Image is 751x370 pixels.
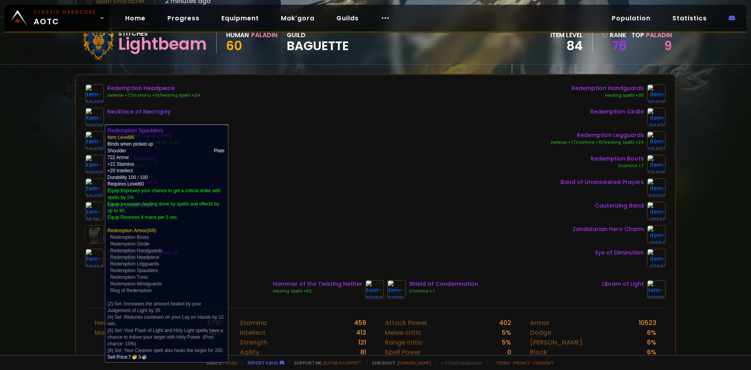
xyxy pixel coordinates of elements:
a: Improves your chance to get a critical strike with spells by 1%. [108,188,221,200]
span: Baguette [287,40,349,52]
a: Equipment [215,10,265,26]
div: Redemption Handguards [571,84,644,92]
span: +22 Stamina [108,161,134,167]
img: item-23006 [647,280,666,299]
span: Paladin [646,31,672,40]
a: Statistics [666,10,713,26]
img: item-22819 [387,280,406,299]
div: 6 % [647,328,656,338]
a: Increases the amount healed by your Judgement of Light by 20. [108,301,201,313]
div: Melee critic [385,328,421,338]
span: (2) Set : [108,301,201,313]
span: (4) Set : [108,314,224,327]
div: Stitches [118,29,207,38]
span: Equip: [108,188,221,200]
img: item-22939 [647,178,666,197]
div: Armor [530,318,550,328]
div: Cauterizing Band [595,202,644,210]
a: Report a bug [248,360,278,366]
div: guild [287,30,349,52]
div: Top [631,30,672,40]
div: 413 [356,328,366,338]
img: item-23056 [365,280,384,299]
img: item-22430 [647,155,666,173]
img: item-2576 [85,202,104,220]
div: 402 [499,318,511,328]
div: Dodge [530,328,551,338]
div: Necklace of Necropsy [107,108,171,116]
div: 5 % [502,328,511,338]
a: Redemption Armor [108,228,147,233]
a: Restores 4 mana per 5 sec. [121,215,178,220]
div: Strength [240,338,268,347]
span: Support me, [289,360,362,366]
span: (6) Set : [108,328,223,347]
span: Equip: [108,201,219,213]
a: 76 [602,40,627,52]
a: Progress [161,10,206,26]
a: Ring of Redemption [110,288,152,293]
td: Shoulder [108,148,153,154]
a: a fan [225,360,237,366]
div: Redemption Headpiece [107,84,200,92]
img: item-23036 [85,108,104,126]
a: Redemption Headpiece [110,254,159,260]
td: Binds when picked up Durability 100 / 100 [108,127,225,181]
a: Reduces cooldown on your Lay on Hands by 12 min. [108,314,224,327]
div: Intellect [240,328,266,338]
div: Eye of Diminution [595,249,644,257]
div: [PERSON_NAME] [530,338,582,347]
div: 6 % [647,347,656,357]
a: Population [605,10,657,26]
a: Redemption Girdle [110,241,149,247]
div: item level [550,30,583,40]
td: Requires Level 60 [108,181,225,361]
div: Stamina +7 [591,163,644,169]
a: Redemption Handguards [110,248,162,253]
div: Hammer of the Twisting Nether [273,280,362,288]
div: Mana [95,328,113,338]
span: Equip: [108,215,178,220]
div: Lightbeam [118,38,207,50]
span: Item Level 86 [108,135,135,140]
div: Defense +7/Stamina +10/Healing Spells +24 [551,139,644,146]
div: Zandalarian Hero Charm [573,225,644,233]
div: Human [226,30,249,40]
div: Redemption Boots [591,155,644,163]
div: Shield of Condemnation [409,280,478,288]
div: Paladin [251,30,277,40]
img: item-22960 [85,155,104,173]
a: Privacy [513,360,530,366]
a: 9 [664,37,672,54]
a: Redemption Wristguards [110,281,162,287]
div: Libram of Light [602,280,644,288]
a: Buy me a coffee [323,360,362,366]
img: item-19950 [647,225,666,244]
span: v. d752d5 - production [436,360,483,366]
small: Classic Hardcore [34,9,96,16]
div: rank [602,30,627,40]
span: +20 Intellect [108,168,133,173]
a: Mak'gora [275,10,321,26]
a: Redemption Tunic [110,274,148,280]
a: Consent [533,360,554,366]
a: Increases healing done by spells and effects by up to 40. [108,201,219,213]
div: Healing Spells +30 [571,92,644,99]
div: 81 [360,347,366,357]
div: Redemption Legguards [551,131,644,139]
span: 7 [129,354,137,361]
div: Attack Power [385,318,427,328]
span: 60 [226,37,242,54]
div: 6 % [647,338,656,347]
span: Checkout [367,360,431,366]
div: 5 % [502,338,511,347]
div: 459 [354,318,366,328]
div: Range critic [385,338,423,347]
img: item-22425 [85,178,104,197]
img: item-22428 [85,84,104,103]
a: Your Cleanse spell also heals the target for 200. [124,348,224,353]
a: Redemption Boots [110,235,149,240]
span: Plate [214,148,225,153]
div: Spell Power [385,347,421,357]
img: item-22427 [647,131,666,150]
